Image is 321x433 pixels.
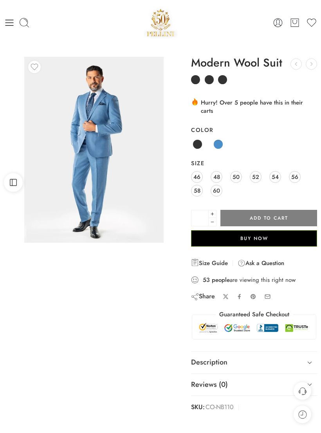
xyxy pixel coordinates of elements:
[191,292,215,301] div: Share
[198,323,310,334] img: Trust
[191,374,317,396] a: Reviews (0)
[289,17,300,28] a: Cart
[191,126,317,134] label: Color
[289,171,301,183] a: 56
[144,6,177,39] img: Pellini
[252,171,259,182] span: 52
[193,171,200,182] span: 46
[191,210,209,226] input: Product quantity
[191,402,205,413] strong: SKU:
[250,171,261,183] a: 52
[191,171,203,183] a: 46
[250,294,256,300] a: Pin on Pinterest
[264,293,271,300] a: Email to your friends
[272,17,283,28] a: Login / Register
[203,276,210,284] strong: 53
[272,171,279,182] span: 54
[144,6,177,39] a: Pellini -
[191,97,317,115] div: Hurry! Over 5 people have this in their carts
[236,294,242,299] a: Share on Facebook
[191,230,317,247] button: Buy Now
[211,171,222,183] a: 48
[212,276,230,284] strong: people
[291,171,298,182] span: 56
[194,185,200,196] span: 58
[233,171,240,182] span: 50
[306,17,317,28] a: Wishlist
[191,276,317,284] div: are viewing this right now
[24,57,164,243] img: Artboard 9 (1)
[213,171,220,182] span: 48
[213,185,220,196] span: 60
[211,185,222,197] a: 60
[191,159,317,167] label: Size
[220,210,317,226] button: Add to cart
[191,57,317,69] h1: Modern Wool Suit
[191,185,203,197] a: 58
[191,352,317,373] a: Description
[269,171,281,183] a: 54
[223,294,229,299] a: Share on X
[206,402,234,413] span: CO-NB110
[238,258,284,268] a: Ask a Question
[215,310,293,319] legend: Guaranteed Safe Checkout
[230,171,242,183] a: 50
[191,258,228,268] a: Size Guide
